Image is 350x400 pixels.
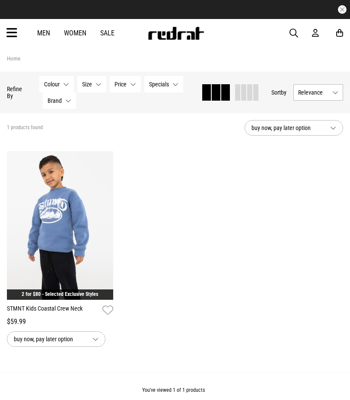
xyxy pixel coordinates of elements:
button: Relevance [293,84,343,101]
a: 2 for $80 - Selected Exclusive Styles [22,291,98,297]
a: Sale [100,29,115,37]
a: STMNT Kids Coastal Crew Neck [7,304,99,317]
span: Colour [44,81,60,88]
span: Price [115,81,127,88]
button: Brand [43,92,76,109]
button: Specials [144,76,183,92]
div: $59.99 [7,317,113,327]
button: buy now, pay later option [245,120,343,136]
span: by [281,89,286,96]
span: buy now, pay later option [251,123,323,133]
a: Women [64,29,86,37]
a: Home [7,55,20,62]
p: Refine By [7,86,26,99]
span: Brand [48,97,62,104]
button: Size [77,76,106,92]
iframe: Customer reviews powered by Trustpilot [110,5,240,14]
span: You've viewed 1 of 1 products [142,387,205,393]
button: Price [110,76,141,92]
a: Men [37,29,50,37]
span: 1 products found [7,124,43,131]
span: buy now, pay later option [14,334,86,344]
button: Colour [39,76,74,92]
button: Sortby [271,87,286,98]
img: Stmnt Kids Coastal Crew Neck in Unknown [7,151,113,300]
button: buy now, pay later option [7,331,105,347]
span: Specials [149,81,169,88]
span: Relevance [298,89,329,96]
span: Size [82,81,92,88]
img: Redrat logo [147,27,204,40]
